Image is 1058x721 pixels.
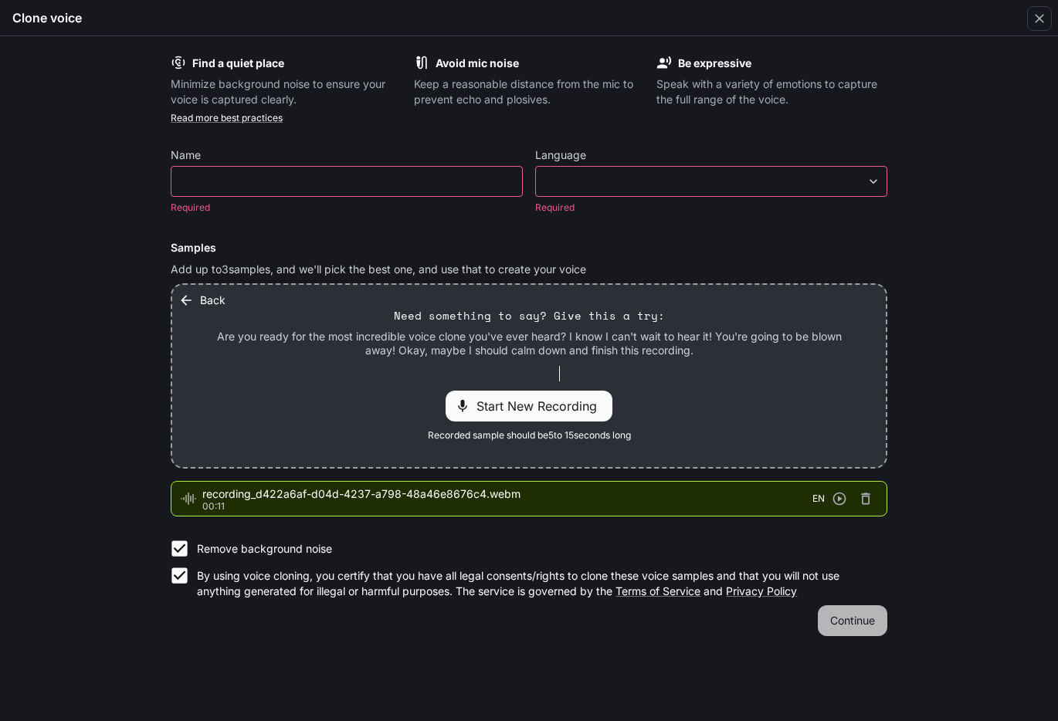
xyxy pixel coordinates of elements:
[171,262,887,277] p: Add up to 3 samples, and we'll pick the best one, and use that to create your voice
[12,9,82,26] h5: Clone voice
[171,112,283,124] a: Read more best practices
[656,76,887,107] p: Speak with a variety of emotions to capture the full range of the voice.
[394,308,665,323] p: Need something to say? Give this a try:
[197,541,332,557] p: Remove background noise
[202,486,812,502] span: recording_d422a6af-d04d-4237-a798-48a46e8676c4.webm
[678,56,751,69] b: Be expressive
[209,330,849,357] p: Are you ready for the most incredible voice clone you've ever heard? I know I can't wait to hear ...
[171,200,512,215] p: Required
[615,584,700,597] a: Terms of Service
[818,605,887,636] button: Continue
[428,428,631,443] span: Recorded sample should be 5 to 15 seconds long
[535,150,586,161] p: Language
[436,56,519,69] b: Avoid mic noise
[197,568,875,599] p: By using voice cloning, you certify that you have all legal consents/rights to clone these voice ...
[175,285,232,316] button: Back
[536,174,887,189] div: ​
[476,397,606,415] span: Start New Recording
[726,584,797,597] a: Privacy Policy
[535,200,877,215] p: Required
[414,76,645,107] p: Keep a reasonable distance from the mic to prevent echo and plosives.
[192,56,284,69] b: Find a quiet place
[171,150,201,161] p: Name
[446,391,612,421] div: Start New Recording
[202,502,812,511] p: 00:11
[812,491,825,506] span: EN
[171,240,887,256] h6: Samples
[171,76,402,107] p: Minimize background noise to ensure your voice is captured clearly.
